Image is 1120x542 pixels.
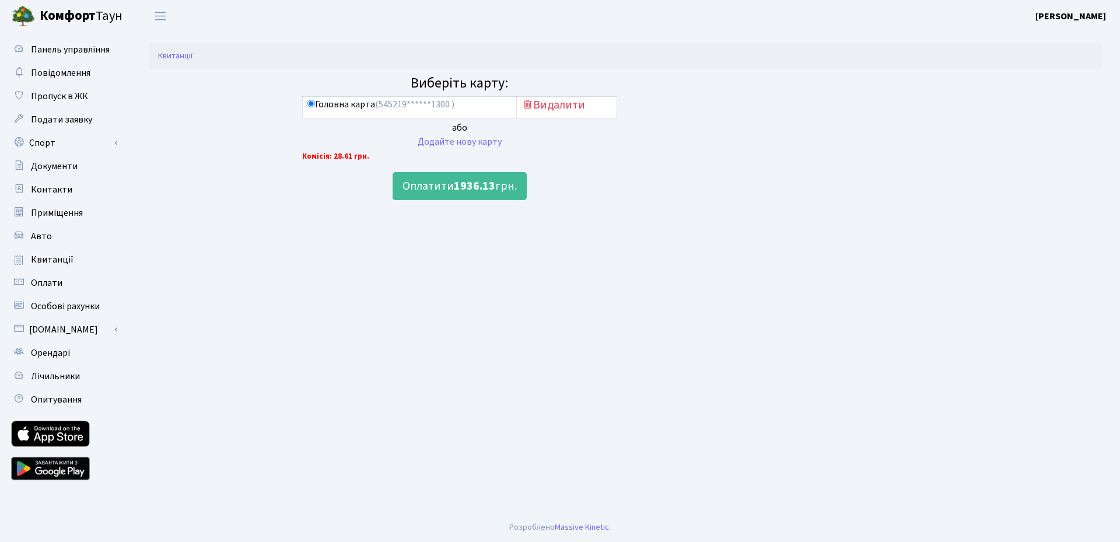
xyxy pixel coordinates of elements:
[12,5,35,28] img: logo.png
[31,347,70,359] span: Орендарі
[6,271,123,295] a: Оплати
[158,50,192,62] a: Квитанції
[302,135,617,149] div: Додайте нову карту
[307,98,454,111] label: Головна карта
[40,6,123,26] span: Таун
[6,108,123,131] a: Подати заявку
[6,61,123,85] a: Повідомлення
[31,67,90,79] span: Повідомлення
[40,6,96,25] b: Комфорт
[6,225,123,248] a: Авто
[509,521,611,534] div: Розроблено .
[1035,10,1106,23] b: [PERSON_NAME]
[6,295,123,318] a: Особові рахунки
[31,230,52,243] span: Авто
[393,172,527,200] button: Оплатити1936.13грн.
[31,183,72,196] span: Контакти
[307,100,315,107] input: Головна карта(545219******1300 )
[6,365,123,388] a: Лічильники
[31,370,80,383] span: Лічильники
[555,521,609,533] a: Massive Kinetic
[31,300,100,313] span: Особові рахунки
[31,113,92,126] span: Подати заявку
[6,248,123,271] a: Квитанції
[1035,9,1106,23] a: [PERSON_NAME]
[302,151,369,162] b: Комісія: 28.61 грн.
[302,121,617,135] div: або
[31,277,62,289] span: Оплати
[146,6,175,26] button: Переключити навігацію
[6,341,123,365] a: Орендарі
[31,393,82,406] span: Опитування
[302,75,617,92] h4: Виберіть карту:
[31,90,88,103] span: Пропуск в ЖК
[6,201,123,225] a: Приміщення
[6,388,123,411] a: Опитування
[521,98,612,112] h5: Видалити
[6,155,123,178] a: Документи
[6,178,123,201] a: Контакти
[6,85,123,108] a: Пропуск в ЖК
[6,318,123,341] a: [DOMAIN_NAME]
[31,43,110,56] span: Панель управління
[454,178,495,194] b: 1936.13
[31,207,83,219] span: Приміщення
[31,253,73,266] span: Квитанції
[31,160,78,173] span: Документи
[6,131,123,155] a: Спорт
[6,38,123,61] a: Панель управління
